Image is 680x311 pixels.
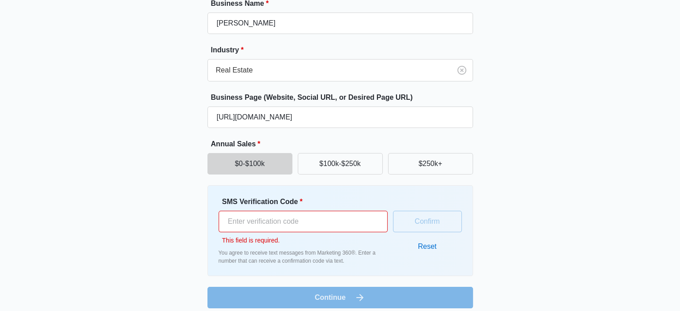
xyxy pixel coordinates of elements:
button: $250k+ [388,153,473,175]
label: SMS Verification Code [222,196,391,207]
label: Industry [211,45,477,55]
input: e.g. janesplumbing.com [207,107,473,128]
label: Annual Sales [211,139,477,149]
button: $100k-$250k [298,153,383,175]
p: This field is required. [222,236,388,245]
button: Reset [409,236,446,257]
input: e.g. Jane's Plumbing [207,13,473,34]
p: You agree to receive text messages from Marketing 360®. Enter a number that can receive a confirm... [219,249,388,265]
button: Clear [455,63,469,77]
label: Business Page (Website, Social URL, or Desired Page URL) [211,92,477,103]
input: Enter verification code [219,211,388,232]
button: $0-$100k [207,153,292,175]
